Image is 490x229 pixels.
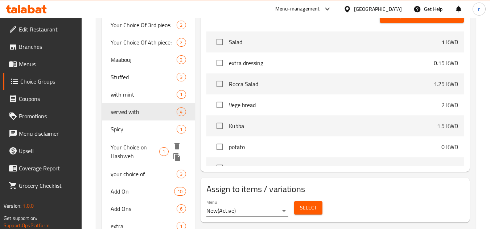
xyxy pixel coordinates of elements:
span: Upsell [19,147,76,155]
span: Spicy [111,125,177,133]
div: Your Choice on Hashweh1deleteduplicate [102,138,194,165]
div: [GEOGRAPHIC_DATA] [354,5,402,13]
div: Choices [177,170,186,178]
div: Add Ons6 [102,200,194,217]
label: Menu [206,200,217,204]
span: Select choice [212,97,227,113]
span: your choice of [111,170,177,178]
span: 1.0.0 [22,201,34,211]
div: Stuffed3 [102,68,194,86]
span: 3 [177,74,185,81]
span: mix [229,164,441,172]
span: Your Choice on Hashweh [111,143,159,160]
p: 1.5 KWD [437,122,458,130]
p: 0 KWD [441,164,458,172]
a: Menus [3,55,82,73]
span: Add Ons [111,204,177,213]
span: 1 [160,148,168,155]
button: Select [294,201,322,215]
span: Choice Groups [20,77,76,86]
div: Choices [177,204,186,213]
span: Branches [19,42,76,51]
div: Choices [159,147,168,156]
span: Promotions [19,112,76,120]
div: Your Choice Of 3rd piece:2 [102,16,194,34]
a: Promotions [3,107,82,125]
button: duplicate [172,152,182,162]
div: Choices [174,187,186,196]
div: Spicy1 [102,120,194,138]
p: 0 KWD [441,143,458,151]
div: with mint1 [102,86,194,103]
span: Maabouj [111,55,177,64]
span: Edit Restaurant [19,25,76,34]
a: Branches [3,38,82,55]
div: New(Active) [206,205,288,217]
span: Your Choice Of 3rd piece: [111,21,177,29]
span: 6 [177,205,185,212]
span: 1 [177,91,185,98]
span: potato [229,143,441,151]
span: Coupons [19,94,76,103]
span: Add On [111,187,174,196]
span: 2 [177,22,185,29]
span: r [478,5,480,13]
span: Select [300,203,317,212]
p: 1 KWD [441,38,458,46]
span: Coverage Report [19,164,76,173]
span: 4 [177,109,185,115]
a: Menu disclaimer [3,125,82,142]
a: Coverage Report [3,160,82,177]
span: Your Choice Of 4th piece: [111,38,177,47]
span: Select choice [212,76,227,92]
span: Kubba [229,122,437,130]
p: 2 KWD [441,101,458,109]
a: Grocery Checklist [3,177,82,194]
span: Add (0) items to choice group [386,12,458,21]
span: Menu disclaimer [19,129,76,138]
span: Get support on: [4,213,37,223]
span: with mint [111,90,177,99]
span: Grocery Checklist [19,181,76,190]
span: Vege bread [229,101,441,109]
p: 1.25 KWD [434,80,458,88]
span: Menus [19,60,76,68]
a: Coupons [3,90,82,107]
div: Choices [177,21,186,29]
span: Stuffed [111,73,177,81]
div: Choices [177,90,186,99]
span: Rocca Salad [229,80,434,88]
div: Choices [177,73,186,81]
span: Salad [229,38,441,46]
a: Choice Groups [3,73,82,90]
div: Add On10 [102,183,194,200]
h2: Items / Choices [206,9,257,20]
div: your choice of3 [102,165,194,183]
div: Menu-management [275,5,320,13]
span: Version: [4,201,21,211]
span: 3 [177,171,185,178]
span: 1 [177,126,185,133]
button: delete [172,141,182,152]
a: Edit Restaurant [3,21,82,38]
a: Upsell [3,142,82,160]
div: Maabouj2 [102,51,194,68]
span: 2 [177,39,185,46]
p: 0.15 KWD [434,59,458,67]
span: served with [111,107,177,116]
div: served with4 [102,103,194,120]
span: 2 [177,56,185,63]
h2: Assign to items / variations [206,183,464,195]
span: 10 [174,188,185,195]
div: Your Choice Of 4th piece:2 [102,34,194,51]
span: extra dressing [229,59,434,67]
